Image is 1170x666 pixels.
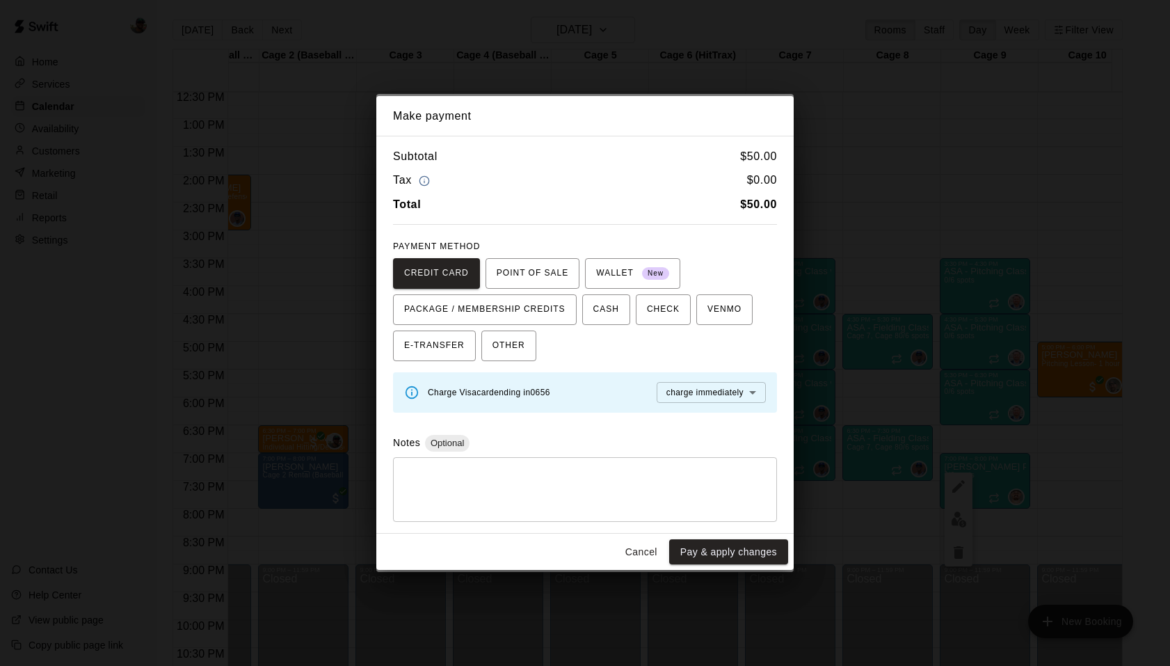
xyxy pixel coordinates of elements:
button: Cancel [619,539,664,565]
span: PAYMENT METHOD [393,241,480,251]
button: CHECK [636,294,691,325]
h6: $ 0.00 [747,171,777,190]
h2: Make payment [376,96,794,136]
button: CASH [582,294,630,325]
span: POINT OF SALE [497,262,568,285]
button: VENMO [696,294,753,325]
span: Charge Visa card ending in 0656 [428,388,550,397]
b: Total [393,198,421,210]
span: New [642,264,669,283]
button: CREDIT CARD [393,258,480,289]
h6: $ 50.00 [740,148,777,166]
span: VENMO [707,299,742,321]
span: charge immediately [666,388,744,397]
span: CREDIT CARD [404,262,469,285]
h6: Subtotal [393,148,438,166]
span: CASH [593,299,619,321]
label: Notes [393,437,420,448]
span: OTHER [492,335,525,357]
span: E-TRANSFER [404,335,465,357]
span: Optional [425,438,470,448]
button: POINT OF SALE [486,258,579,289]
button: PACKAGE / MEMBERSHIP CREDITS [393,294,577,325]
button: OTHER [481,331,536,361]
h6: Tax [393,171,433,190]
span: WALLET [596,262,669,285]
button: E-TRANSFER [393,331,476,361]
span: CHECK [647,299,680,321]
span: PACKAGE / MEMBERSHIP CREDITS [404,299,566,321]
b: $ 50.00 [740,198,777,210]
button: WALLET New [585,258,680,289]
button: Pay & apply changes [669,539,788,565]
